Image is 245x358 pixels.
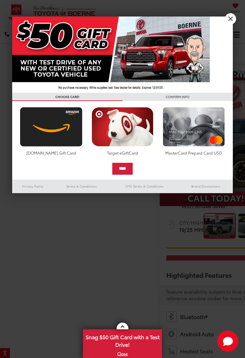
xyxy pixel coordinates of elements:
[90,107,156,147] img: targetcard.png
[161,107,227,147] img: mastercard.png
[18,150,84,156] div: [DOMAIN_NAME] Gift Card
[110,182,179,190] a: SMS Terms & Conditions
[12,93,122,101] h3: CHOOSE CARD
[18,107,84,147] img: amazoncard.png
[122,93,233,101] h3: CONFIRM INFO
[161,150,227,156] div: MasterCard Prepaid Card USD
[53,182,110,190] a: Terms & Conditions
[217,331,238,352] button: Toggle Chat Window
[84,330,161,350] span: Snag $50 Gift Card with a Test Drive!
[12,182,53,190] a: Privacy Policy
[179,182,233,190] a: Brand Disclaimers
[90,150,156,156] div: Target eGiftCard
[12,17,210,93] img: 42635_top_851395.jpg
[217,331,238,352] svg: Start Chat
